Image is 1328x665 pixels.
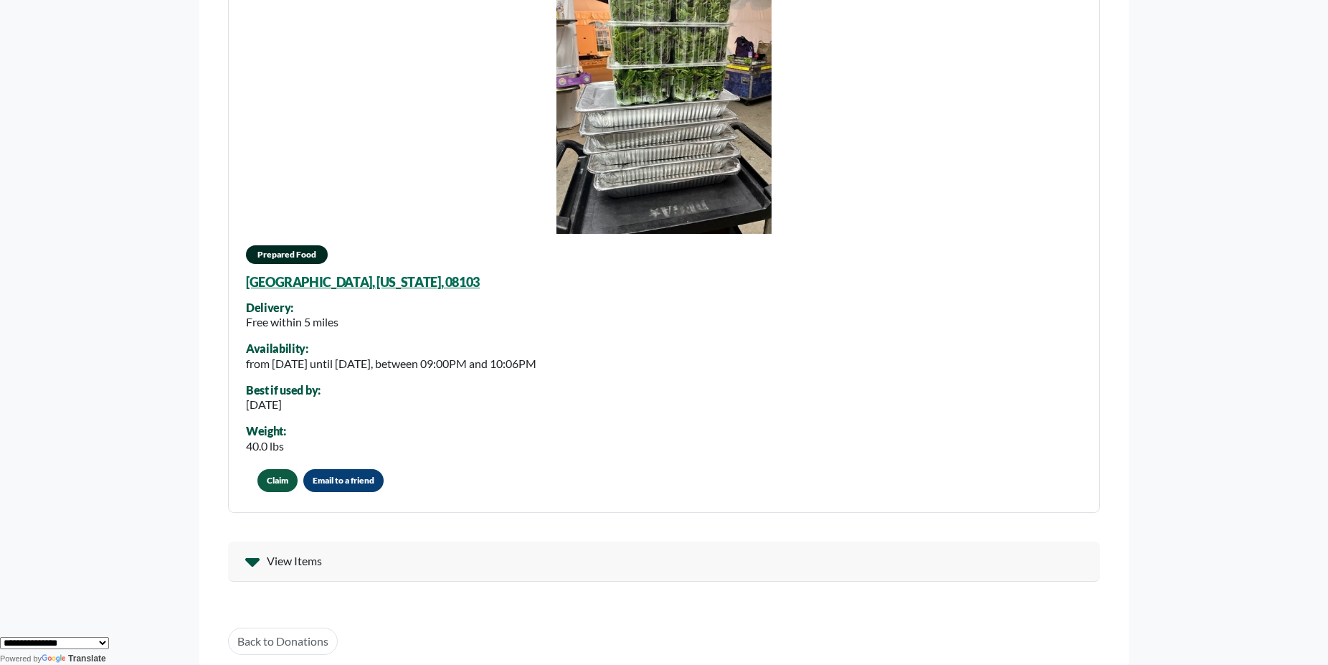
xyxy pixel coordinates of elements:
button: Claim [257,469,298,492]
span: Prepared Food [246,245,328,264]
img: Google Translate [42,654,68,664]
div: [DATE] [246,396,321,413]
div: Free within 5 miles [246,313,338,331]
a: Translate [42,654,106,664]
div: 40.0 lbs [246,438,286,455]
div: Delivery: [246,301,338,314]
button: Email to a friend [303,469,384,492]
a: [GEOGRAPHIC_DATA], [US_STATE], 08103 [246,274,480,290]
span: View Items [267,552,322,570]
div: Weight: [246,425,286,438]
div: Best if used by: [246,384,321,397]
div: Availability: [246,342,536,355]
a: Back to Donations [228,628,338,655]
div: from [DATE] until [DATE], between 09:00PM and 10:06PM [246,355,536,372]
